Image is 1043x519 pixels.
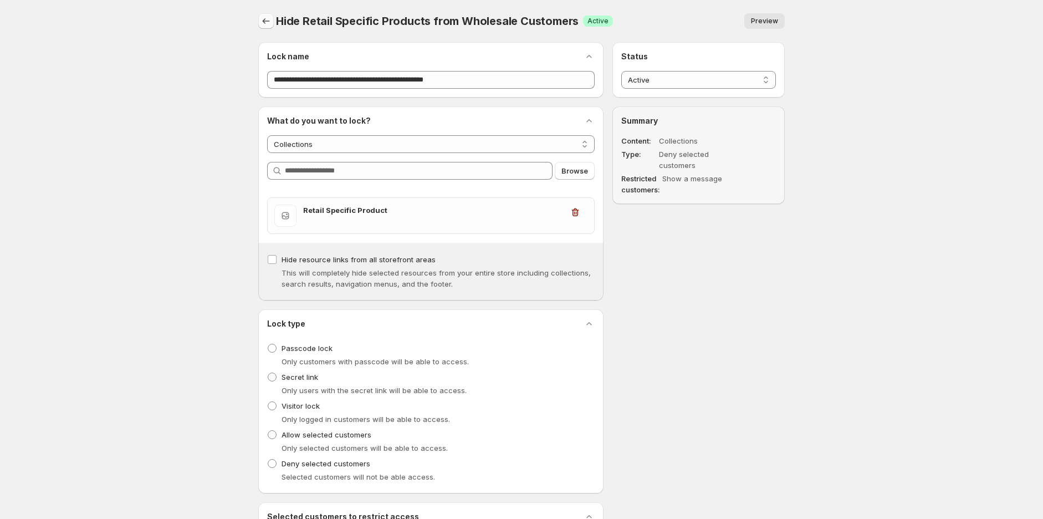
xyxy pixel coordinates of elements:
[282,401,320,410] span: Visitor lock
[282,344,333,353] span: Passcode lock
[282,472,435,481] span: Selected customers will not be able access.
[282,373,318,381] span: Secret link
[662,173,748,195] dd: Show a message
[258,13,274,29] button: Back
[282,255,436,264] span: Hide resource links from all storefront areas
[621,51,776,62] h2: Status
[621,135,657,146] dt: Content:
[659,149,744,171] dd: Deny selected customers
[282,415,450,424] span: Only logged in customers will be able to access.
[621,115,776,126] h2: Summary
[282,386,467,395] span: Only users with the secret link will be able to access.
[282,357,469,366] span: Only customers with passcode will be able to access.
[659,135,744,146] dd: Collections
[621,173,660,195] dt: Restricted customers:
[282,444,448,452] span: Only selected customers will be able to access.
[561,165,588,176] span: Browse
[282,268,591,288] span: This will completely hide selected resources from your entire store including collections, search...
[303,205,563,216] h3: Retail Specific Product
[744,13,785,29] button: Preview
[751,17,778,26] span: Preview
[621,149,657,171] dt: Type:
[267,318,305,329] h2: Lock type
[282,430,371,439] span: Allow selected customers
[267,51,309,62] h2: Lock name
[555,162,595,180] button: Browse
[282,459,370,468] span: Deny selected customers
[276,14,579,28] span: Hide Retail Specific Products from Wholesale Customers
[587,17,609,26] span: Active
[267,115,371,126] h2: What do you want to lock?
